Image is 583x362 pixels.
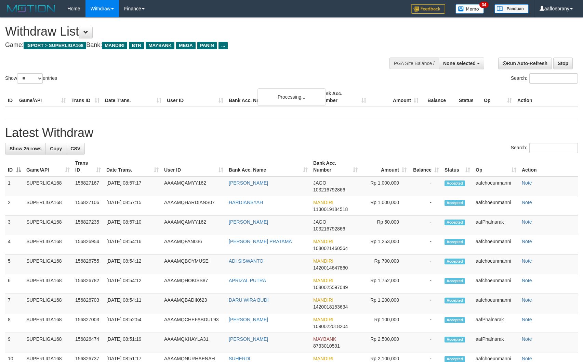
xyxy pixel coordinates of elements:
a: [PERSON_NAME] PRATAMA [229,239,292,244]
td: AAAAMQKHAYLA31 [161,333,226,352]
td: - [409,294,442,313]
a: Note [522,317,532,322]
span: MAYBANK [146,42,174,49]
span: Copy 1080025597049 to clipboard [313,285,348,290]
span: Copy 1420018153634 to clipboard [313,304,348,310]
span: 34 [479,2,489,8]
td: aafchoeunmanni [473,274,519,294]
th: Action [515,87,578,107]
span: Copy 103216792866 to clipboard [313,226,345,232]
td: Rp 1,253,000 [360,235,409,255]
div: Processing... [257,88,326,105]
th: Op: activate to sort column ascending [473,157,519,176]
h4: Game: Bank: [5,42,382,49]
span: Accepted [445,337,465,342]
span: MANDIRI [313,356,333,361]
a: Copy [45,143,66,154]
td: SUPERLIGA168 [24,294,72,313]
span: ISPORT > SUPERLIGA168 [24,42,86,49]
span: ... [218,42,228,49]
span: CSV [70,146,80,151]
td: aafPhalnarak [473,333,519,352]
span: MANDIRI [313,258,333,264]
th: Balance: activate to sort column ascending [409,157,442,176]
th: Op [481,87,515,107]
th: User ID [164,87,226,107]
th: Bank Acc. Name [226,87,317,107]
td: - [409,255,442,274]
td: 156826474 [72,333,104,352]
td: SUPERLIGA168 [24,313,72,333]
th: ID: activate to sort column descending [5,157,24,176]
a: Note [522,258,532,264]
th: Bank Acc. Name: activate to sort column ascending [226,157,310,176]
th: Amount: activate to sort column ascending [360,157,409,176]
td: [DATE] 08:54:16 [104,235,161,255]
td: [DATE] 08:54:12 [104,274,161,294]
td: 156826782 [72,274,104,294]
span: Accepted [445,220,465,225]
a: Note [522,180,532,186]
img: Button%20Memo.svg [455,4,484,14]
a: Note [522,278,532,283]
a: [PERSON_NAME] [229,219,268,225]
span: Accepted [445,356,465,362]
td: - [409,274,442,294]
td: SUPERLIGA168 [24,216,72,235]
span: Accepted [445,200,465,206]
span: Accepted [445,259,465,264]
td: aafPhalnarak [473,313,519,333]
td: [DATE] 08:57:10 [104,216,161,235]
span: MANDIRI [313,200,333,205]
th: Game/API [16,87,69,107]
img: MOTION_logo.png [5,3,57,14]
td: aafchoeunmanni [473,235,519,255]
td: Rp 100,000 [360,313,409,333]
td: [DATE] 08:51:19 [104,333,161,352]
span: MANDIRI [313,317,333,322]
span: Copy 8733010591 to clipboard [313,343,340,349]
td: Rp 1,000,000 [360,176,409,196]
a: Note [522,200,532,205]
td: AAAAMQBOYMUSE [161,255,226,274]
span: JAGO [313,219,326,225]
a: DARU WIRA BUDI [229,297,269,303]
td: AAAAMQFAN036 [161,235,226,255]
div: PGA Site Balance / [389,58,439,69]
a: APRIZAL PUTRA [229,278,266,283]
td: aafPhalnarak [473,216,519,235]
th: Game/API: activate to sort column ascending [24,157,72,176]
button: None selected [439,58,484,69]
th: Date Trans.: activate to sort column ascending [104,157,161,176]
td: - [409,176,442,196]
td: SUPERLIGA168 [24,196,72,216]
td: AAAAMQAMYY162 [161,176,226,196]
td: AAAAMQHARDIANS07 [161,196,226,216]
td: 156827235 [72,216,104,235]
span: BTN [129,42,144,49]
span: Copy [50,146,62,151]
td: SUPERLIGA168 [24,176,72,196]
span: Accepted [445,317,465,323]
td: 3 [5,216,24,235]
td: - [409,216,442,235]
td: AAAAMQAMYY162 [161,216,226,235]
label: Search: [511,73,578,84]
span: MANDIRI [313,239,333,244]
span: Copy 1090022018204 to clipboard [313,324,348,329]
td: - [409,196,442,216]
td: 4 [5,235,24,255]
td: 156826703 [72,294,104,313]
td: - [409,235,442,255]
td: 5 [5,255,24,274]
td: Rp 1,000,000 [360,196,409,216]
select: Showentries [17,73,43,84]
span: MANDIRI [102,42,127,49]
span: None selected [443,61,476,66]
span: MAYBANK [313,336,336,342]
a: Show 25 rows [5,143,46,154]
a: [PERSON_NAME] [229,336,268,342]
td: aafchoeunmanni [473,255,519,274]
td: 1 [5,176,24,196]
td: Rp 1,752,000 [360,274,409,294]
